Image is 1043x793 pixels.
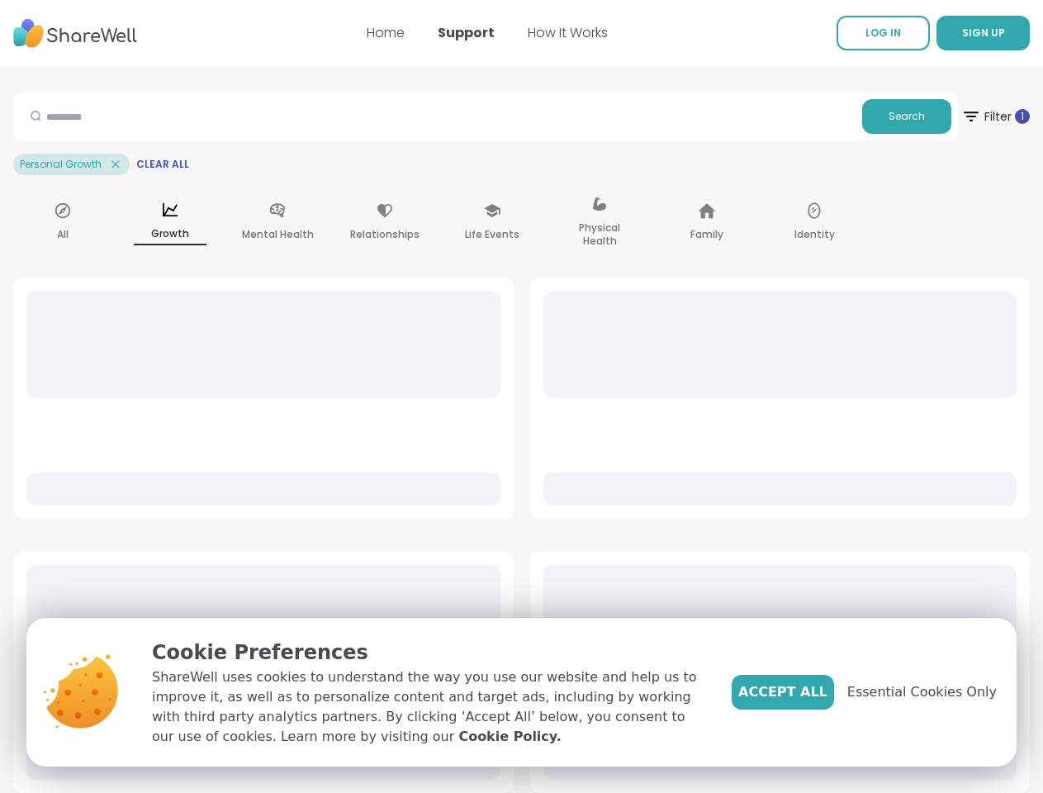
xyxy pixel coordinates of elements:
span: SIGN UP [962,26,1005,40]
img: ShareWell Nav Logo [13,11,137,56]
p: ShareWell uses cookies to understand the way you use our website and help us to improve it, as we... [152,667,705,747]
button: Accept All [732,675,834,710]
p: Mental Health [242,225,314,245]
a: How It Works [528,23,608,42]
p: Cookie Preferences [152,638,705,667]
button: SIGN UP [936,16,1030,50]
a: Home [367,23,405,42]
span: Personal Growth [20,158,102,171]
p: Identity [794,225,835,245]
a: Support [438,23,495,42]
span: LOG IN [865,26,901,40]
button: Filter 1 [961,93,1030,140]
a: LOG IN [837,16,930,50]
span: Search [889,109,925,124]
p: Life Events [465,225,519,245]
p: Family [690,225,723,245]
button: Search [862,99,951,134]
span: Essential Cookies Only [847,682,997,702]
p: All [57,225,69,245]
a: Cookie Policy. [458,727,561,747]
span: Clear All [136,158,189,171]
span: Accept All [738,682,827,702]
p: Physical Health [563,218,636,251]
p: Growth [134,224,206,245]
span: 1 [1021,110,1024,124]
span: Filter [961,97,1030,136]
p: Relationships [350,225,420,245]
